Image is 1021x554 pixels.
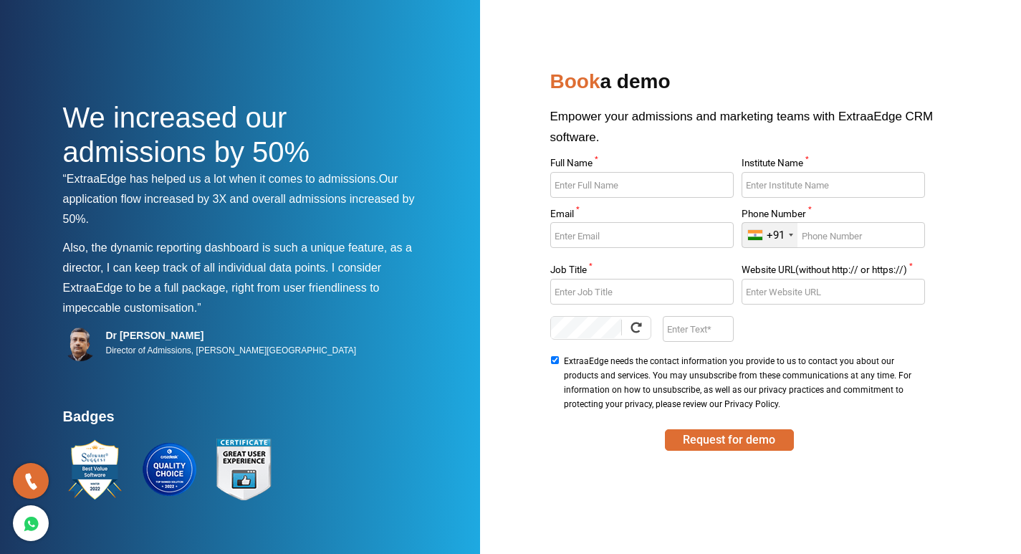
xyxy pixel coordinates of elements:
label: Email [550,209,734,223]
h5: Dr [PERSON_NAME] [106,329,357,342]
h2: a demo [550,65,959,106]
input: Enter Full Name [550,172,734,198]
input: Enter Phone Number [742,222,925,248]
label: Full Name [550,158,734,172]
span: Book [550,70,600,92]
label: Website URL(without http:// or https://) [742,265,925,279]
p: Director of Admissions, [PERSON_NAME][GEOGRAPHIC_DATA] [106,342,357,359]
span: ExtraaEdge needs the contact information you provide to us to contact you about our products and ... [564,354,921,411]
span: Also, the dynamic reporting dashboard is such a unique feature, as a director, I can keep track o... [63,242,412,274]
div: India (भारत): +91 [742,223,797,247]
input: Enter Text [663,316,734,342]
label: Job Title [550,265,734,279]
h4: Badges [63,408,428,434]
span: I consider ExtraaEdge to be a full package, right from user friendliness to impeccable customisat... [63,262,382,314]
p: Empower your admissions and marketing teams with ExtraaEdge CRM software. [550,106,959,158]
span: “ExtraaEdge has helped us a lot when it comes to admissions. [63,173,379,185]
label: Institute Name [742,158,925,172]
div: +91 [767,229,785,242]
input: Enter Job Title [550,279,734,305]
span: Our application flow increased by 3X and overall admissions increased by 50%. [63,173,415,225]
input: ExtraaEdge needs the contact information you provide to us to contact you about our products and ... [550,356,560,364]
input: Enter Website URL [742,279,925,305]
label: Phone Number [742,209,925,223]
input: Enter Email [550,222,734,248]
input: Enter Institute Name [742,172,925,198]
button: SUBMIT [665,429,794,451]
span: We increased our admissions by 50% [63,102,310,168]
